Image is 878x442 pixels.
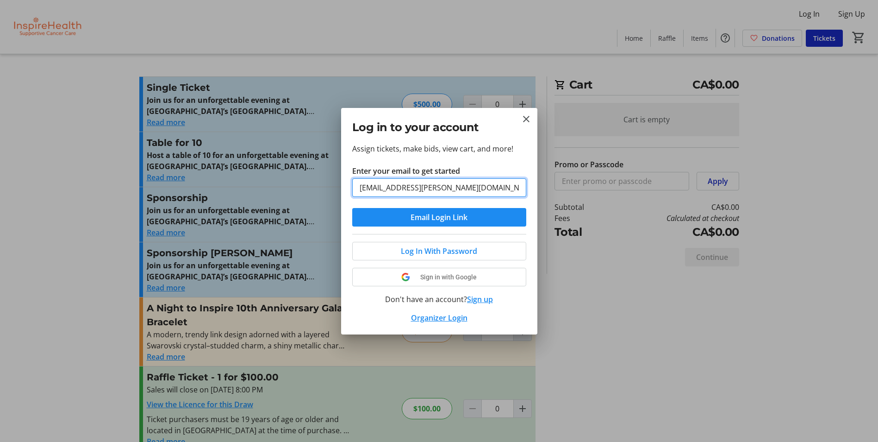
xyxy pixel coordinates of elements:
span: Log In With Password [401,246,477,257]
button: Close [521,114,532,125]
div: Don't have an account? [352,294,526,305]
span: Sign in with Google [420,273,477,281]
span: Email Login Link [411,212,467,223]
h2: Log in to your account [352,119,526,136]
input: Email Address [352,178,526,197]
button: Sign in with Google [352,268,526,286]
a: Organizer Login [411,313,467,323]
button: Log In With Password [352,242,526,260]
label: Enter your email to get started [352,165,460,177]
button: Sign up [467,294,493,305]
p: Assign tickets, make bids, view cart, and more! [352,143,526,154]
button: Email Login Link [352,208,526,227]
